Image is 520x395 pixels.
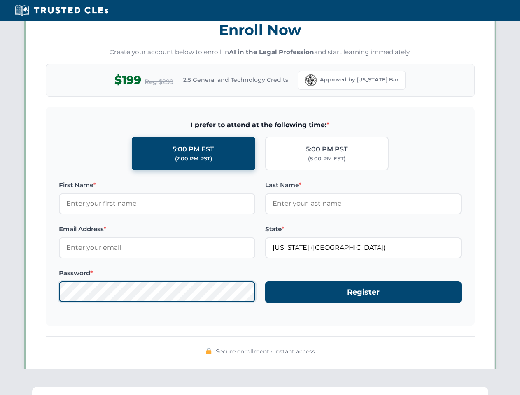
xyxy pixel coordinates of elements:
[265,237,462,258] input: Florida (FL)
[229,48,314,56] strong: AI in the Legal Profession
[59,120,462,130] span: I prefer to attend at the following time:
[308,155,345,163] div: (8:00 PM EST)
[59,193,255,214] input: Enter your first name
[59,180,255,190] label: First Name
[145,77,173,87] span: Reg $299
[265,281,462,303] button: Register
[46,48,475,57] p: Create your account below to enroll in and start learning immediately.
[59,224,255,234] label: Email Address
[265,180,462,190] label: Last Name
[265,224,462,234] label: State
[205,348,212,354] img: 🔒
[306,144,348,155] div: 5:00 PM PST
[183,75,288,84] span: 2.5 General and Technology Credits
[46,17,475,43] h3: Enroll Now
[216,347,315,356] span: Secure enrollment • Instant access
[114,71,141,89] span: $199
[59,237,255,258] input: Enter your email
[12,4,111,16] img: Trusted CLEs
[59,268,255,278] label: Password
[175,155,212,163] div: (2:00 PM PST)
[265,193,462,214] input: Enter your last name
[320,76,399,84] span: Approved by [US_STATE] Bar
[305,74,317,86] img: Florida Bar
[173,144,214,155] div: 5:00 PM EST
